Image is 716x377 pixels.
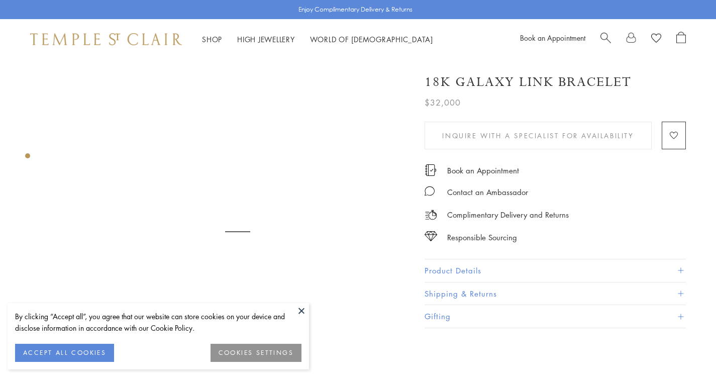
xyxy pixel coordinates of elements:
[15,311,301,334] div: By clicking “Accept all”, you agree that our website can store cookies on your device and disclos...
[425,186,435,196] img: MessageIcon-01_2.svg
[425,259,686,282] button: Product Details
[425,96,461,109] span: $32,000
[310,34,433,44] a: World of [DEMOGRAPHIC_DATA]World of [DEMOGRAPHIC_DATA]
[425,164,437,176] img: icon_appointment.svg
[15,344,114,362] button: ACCEPT ALL COOKIES
[211,344,301,362] button: COOKIES SETTINGS
[425,209,437,221] img: icon_delivery.svg
[447,165,519,176] a: Book an Appointment
[30,33,182,45] img: Temple St. Clair
[425,231,437,241] img: icon_sourcing.svg
[202,34,222,44] a: ShopShop
[298,5,413,15] p: Enjoy Complimentary Delivery & Returns
[425,122,652,149] button: Inquire With A Specialist for Availability
[447,209,569,221] p: Complimentary Delivery and Returns
[520,33,585,43] a: Book an Appointment
[25,151,30,166] div: Product gallery navigation
[676,32,686,47] a: Open Shopping Bag
[651,32,661,47] a: View Wishlist
[447,231,517,244] div: Responsible Sourcing
[425,305,686,328] button: Gifting
[600,32,611,47] a: Search
[442,130,634,141] span: Inquire With A Specialist for Availability
[425,282,686,305] button: Shipping & Returns
[202,33,433,46] nav: Main navigation
[447,186,528,199] div: Contact an Ambassador
[425,73,632,91] h1: 18K Galaxy Link Bracelet
[237,34,295,44] a: High JewelleryHigh Jewellery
